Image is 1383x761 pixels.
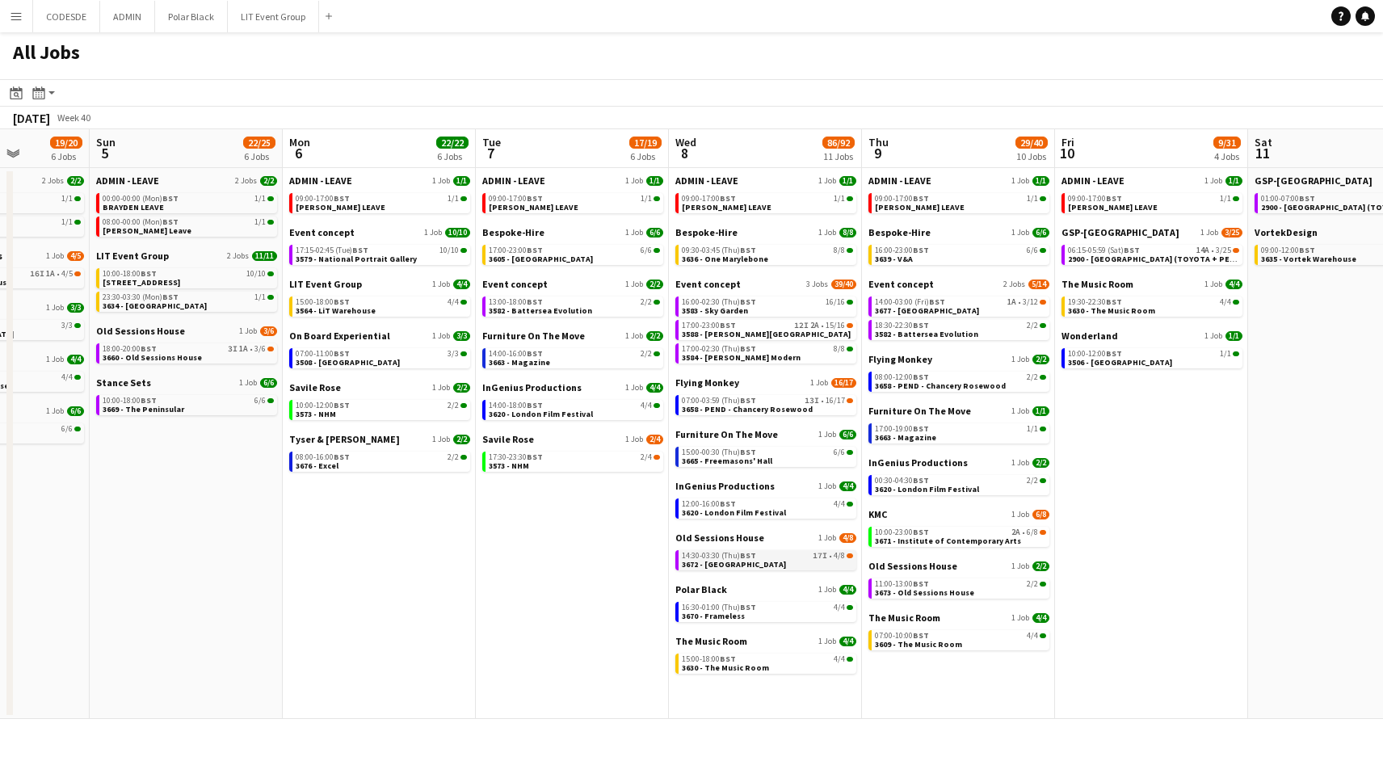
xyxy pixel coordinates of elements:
a: 15:00-18:00BST4/43564 - LiT Warehouse [296,296,467,315]
span: 1 Job [432,176,450,186]
span: 10:00-18:00 [103,270,157,278]
span: 4/5 [61,270,73,278]
div: Old Sessions House1 Job3/618:00-20:00BST3I1A•3/63660 - Old Sessions House [96,325,277,376]
span: 6/6 [1032,228,1049,238]
a: Bespoke-Hire1 Job8/8 [675,226,856,238]
div: GSP-[GEOGRAPHIC_DATA]1 Job3/2506:15-05:59 (Sat)BST14A•3/252900 - [GEOGRAPHIC_DATA] (TOYOTA + PEUG... [1061,226,1242,278]
a: 23:30-03:30 (Mon)BST1/13634 - [GEOGRAPHIC_DATA] [103,292,274,310]
span: ADMIN - LEAVE [96,174,159,187]
a: 14:00-16:00BST2/23663 - Magazine [489,348,660,367]
span: 07:00-11:00 [296,350,350,358]
span: 23:30-03:30 (Mon) [103,293,179,301]
a: GSP-[GEOGRAPHIC_DATA]1 Job3/25 [1061,226,1242,238]
span: 2/2 [646,331,663,341]
span: 06:15-05:59 (Sat) [1068,246,1140,254]
a: 18:00-20:00BST3I1A•3/63660 - Old Sessions House [103,343,274,362]
span: 3I [228,345,238,353]
span: 3634 - Botree Hotel Ballroom [103,301,207,311]
span: 1 Job [625,176,643,186]
div: Flying Monkey1 Job16/1707:00-03:59 (Thu)BST13I•16/173658 - PEND - Chancery Rosewood [675,376,856,428]
span: 19:30-22:30 [1068,298,1122,306]
span: 3658 - PEND - Chancery Rosewood [875,380,1006,391]
a: 19:30-22:30BST4/43630 - The Music Room [1068,296,1239,315]
a: 08:00-12:00BST2/23658 - PEND - Chancery Rosewood [875,372,1046,390]
span: 3/3 [67,303,84,313]
span: 4/5 [67,251,84,261]
span: 1 Job [818,176,836,186]
span: 1 Job [46,251,64,261]
div: Bespoke-Hire1 Job6/617:00-23:00BST6/63605 - [GEOGRAPHIC_DATA] [482,226,663,278]
div: On Board Experiential1 Job3/307:00-11:00BST3/33508 - [GEOGRAPHIC_DATA] [289,330,470,381]
span: 3 Jobs [806,280,828,289]
span: 3/25 [1216,246,1231,254]
span: 17:00-23:00 [682,322,736,330]
span: BST [929,296,945,307]
div: LIT Event Group1 Job4/415:00-18:00BST4/43564 - LiT Warehouse [289,278,470,330]
span: 12I [794,322,809,330]
a: 09:00-17:00BST1/1[PERSON_NAME] LEAVE [1068,193,1239,212]
span: 00:00-00:00 (Mon) [103,195,179,203]
a: 13:00-18:00BST2/23582 - Battersea Evolution [489,296,660,315]
span: 3/6 [254,345,266,353]
span: 3/3 [448,350,459,358]
span: 8/8 [839,228,856,238]
div: Savile Rose1 Job2/210:00-12:00BST2/23573 - NHM [289,381,470,433]
span: 1 Job [1204,331,1222,341]
a: Wonderland1 Job1/1 [1061,330,1242,342]
span: LIT Event Group [96,250,169,262]
a: Furniture On The Move1 Job2/2 [482,330,663,342]
div: • [875,298,1046,306]
span: Furniture On The Move [482,330,585,342]
span: 3605 - Tower of London [489,254,593,264]
span: Flying Monkey [868,353,932,365]
span: 3506 - UCL Student Centre [1068,357,1172,368]
span: BST [913,372,929,382]
span: 16/17 [831,378,856,388]
span: 1/1 [1220,350,1231,358]
span: 1 Job [1011,355,1029,364]
span: 6/6 [1027,246,1038,254]
span: 16:00-02:30 (Thu) [682,298,756,306]
a: Old Sessions House1 Job3/6 [96,325,277,337]
span: 3677 - Somerset House [875,305,979,316]
span: Shane Leave [103,225,191,236]
span: 08:00-12:00 [875,373,929,381]
span: 2/2 [641,298,652,306]
span: BST [1106,193,1122,204]
span: 1 Job [625,228,643,238]
div: Stance Sets1 Job6/610:00-18:00BST6/63669 - The Peninsular [96,376,277,418]
span: 3/6 [260,326,277,336]
span: 3/12 [1023,298,1038,306]
span: 15/16 [826,322,845,330]
span: 1 Job [810,378,828,388]
span: Event concept [289,226,355,238]
span: BST [527,193,543,204]
span: 01:00-07:00 [1261,195,1315,203]
div: LIT Event Group2 Jobs11/1110:00-18:00BST10/10[STREET_ADDRESS]23:30-03:30 (Mon)BST1/13634 - [GEOGR... [96,250,277,325]
span: 6/6 [260,378,277,388]
span: BRAYDEN LEAVE [103,202,164,212]
div: ADMIN - LEAVE1 Job1/109:00-17:00BST1/1[PERSON_NAME] LEAVE [289,174,470,226]
div: The Music Room1 Job4/419:30-22:30BST4/43630 - The Music Room [1061,278,1242,330]
span: Flying Monkey [675,376,739,389]
a: 10:00-12:00BST1/13506 - [GEOGRAPHIC_DATA] [1068,348,1239,367]
div: ADMIN - LEAVE1 Job1/109:00-17:00BST1/1[PERSON_NAME] LEAVE [482,174,663,226]
span: 1/1 [1220,195,1231,203]
span: 1A [239,345,248,353]
span: ANDY LEAVE [1068,202,1158,212]
a: ADMIN - LEAVE1 Job1/1 [675,174,856,187]
a: ADMIN - LEAVE1 Job1/1 [1061,174,1242,187]
span: ADMIN - LEAVE [1061,174,1124,187]
span: 1 Job [625,331,643,341]
span: 3583 - Sky Garden [682,305,748,316]
span: 1A [46,270,55,278]
div: Bespoke-Hire1 Job8/809:30-03:45 (Thu)BST8/83636 - One Marylebone [675,226,856,278]
div: • [103,345,274,353]
span: 1/1 [646,176,663,186]
span: 1 Job [1011,176,1029,186]
a: 17:00-02:30 (Thu)BST8/83584 - [PERSON_NAME] Modern [682,343,853,362]
span: 08:00-00:00 (Mon) [103,218,179,226]
span: 2/2 [1032,355,1049,364]
span: ADMIN - LEAVE [482,174,545,187]
a: 09:00-17:00BST1/1[PERSON_NAME] LEAVE [682,193,853,212]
